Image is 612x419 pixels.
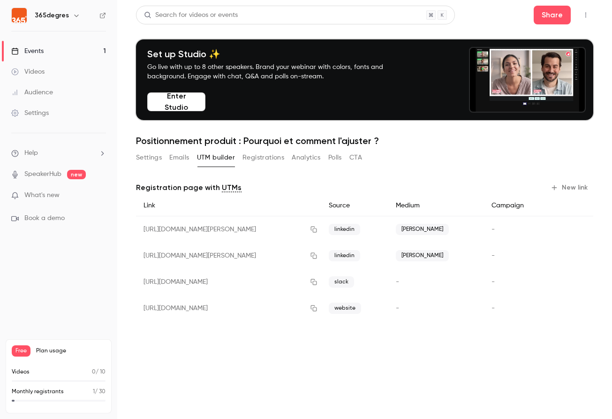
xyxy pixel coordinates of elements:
p: / 10 [92,368,106,376]
span: What's new [24,190,60,200]
span: 0 [92,369,96,375]
span: - [491,226,495,233]
button: New link [547,180,593,195]
div: Source [321,195,388,216]
p: Registration page with [136,182,242,193]
h1: Positionnement produit : Pourquoi et comment l'ajuster ? [136,135,593,146]
span: - [396,279,399,285]
span: Help [24,148,38,158]
button: Polls [328,150,342,165]
span: [PERSON_NAME] [396,250,449,261]
div: [URL][DOMAIN_NAME][PERSON_NAME] [136,216,321,243]
h6: 365degres [35,11,69,20]
button: CTA [349,150,362,165]
div: [URL][DOMAIN_NAME][PERSON_NAME] [136,243,321,269]
h4: Set up Studio ✨ [147,48,405,60]
button: Analytics [292,150,321,165]
p: Videos [12,368,30,376]
div: Videos [11,67,45,76]
div: Settings [11,108,49,118]
p: / 30 [93,388,106,396]
span: linkedin [329,224,360,235]
span: Plan usage [36,347,106,355]
p: Go live with up to 8 other speakers. Brand your webinar with colors, fonts and background. Engage... [147,62,405,81]
button: Enter Studio [147,92,205,111]
span: - [491,305,495,312]
span: slack [329,276,354,288]
span: new [67,170,86,179]
img: 365degres [12,8,27,23]
span: [PERSON_NAME] [396,224,449,235]
div: [URL][DOMAIN_NAME] [136,295,321,321]
div: Campaign [484,195,551,216]
button: Share [534,6,571,24]
button: Registrations [242,150,284,165]
a: UTMs [222,182,242,193]
span: - [491,279,495,285]
div: Events [11,46,44,56]
span: linkedin [329,250,360,261]
div: Medium [388,195,484,216]
span: - [491,252,495,259]
div: Search for videos or events [144,10,238,20]
span: website [329,303,361,314]
button: Emails [169,150,189,165]
div: Audience [11,88,53,97]
button: Settings [136,150,162,165]
button: UTM builder [197,150,235,165]
span: 1 [93,389,95,395]
span: Free [12,345,30,357]
p: Monthly registrants [12,388,64,396]
a: SpeakerHub [24,169,61,179]
div: [URL][DOMAIN_NAME] [136,269,321,295]
span: - [396,305,399,312]
div: Link [136,195,321,216]
span: Book a demo [24,213,65,223]
li: help-dropdown-opener [11,148,106,158]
